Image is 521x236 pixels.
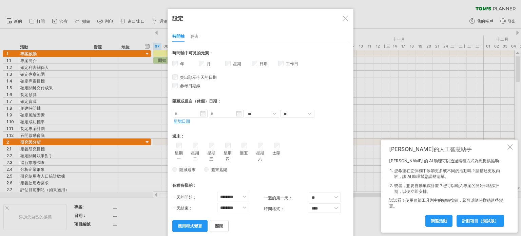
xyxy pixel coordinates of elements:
[172,98,221,104] font: 隱藏或反白（休假）日期：
[172,220,208,232] a: 應用程式變更
[425,215,452,227] a: 調整活動
[457,215,504,227] a: 計劃項目（測試版）
[264,195,292,200] font: 一週的第一天：
[431,218,447,223] font: 調整活動
[172,15,183,22] font: 設定
[394,168,500,179] font: 您希望在左側欄中添加更多或不同的活動嗎？請描述更改內容，讓 AI 助理幫您調整清單。
[286,61,298,66] font: 工作日
[259,61,268,66] font: 日期
[264,206,284,211] font: 時間格式：
[180,75,217,80] font: 突出顯示今天的日期
[394,183,500,194] font: 或者，想要自動填寫計畫？您可以輸入專案的開始和結束日期，以便立即安排。
[172,50,213,55] font: 時間軸中可見的元素：
[191,150,199,161] font: 星期二
[174,119,190,124] a: 新增日期
[180,61,184,66] font: 年
[172,133,185,139] font: 週末：
[389,198,503,208] font: 試試看！使用頂部工具列中的撤銷按鈕，您可以隨時撤銷這些變更。
[172,183,197,188] font: 各種各樣的：
[224,150,232,161] font: 星期四
[240,150,248,156] font: 週五
[175,150,183,161] font: 星期一
[211,167,227,172] font: 週末遮陽
[272,150,281,156] font: 太陽
[389,158,503,163] font: [PERSON_NAME] 的 AI 助理可以透過兩種方式為您提供協助：
[210,220,229,232] a: 關閉
[207,61,211,66] font: 月
[179,167,196,172] font: 隱藏週末
[256,150,264,161] font: 星期六
[233,61,241,66] font: 星期
[207,150,215,161] font: 星期三
[389,146,472,152] font: [PERSON_NAME]的人工智慧助手
[215,223,223,229] font: 關閉
[180,83,200,88] font: 參考日期線
[191,34,199,39] font: 傳奇
[172,34,185,39] font: 時間軸
[178,223,202,229] font: 應用程式變更
[172,205,193,211] font: 一天結束：
[462,218,499,223] font: 計劃項目（測試版）
[172,195,197,200] font: 一天的開始：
